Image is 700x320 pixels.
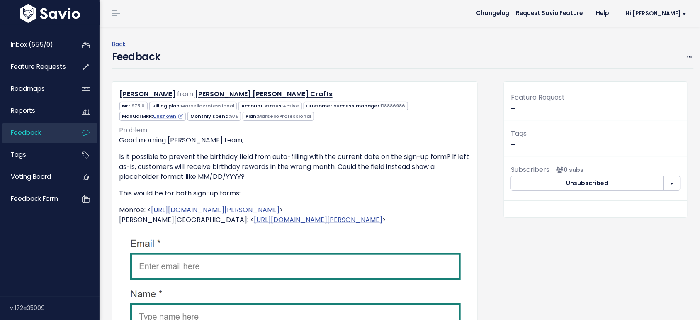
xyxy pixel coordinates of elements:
span: Subscribers [511,165,549,174]
a: Back [112,40,126,48]
span: Changelog [476,10,510,16]
a: Tags [2,145,69,164]
span: Problem [119,125,147,135]
span: Plan: [243,112,314,121]
span: Feature Requests [11,62,66,71]
span: MarselloProfessional [258,113,311,120]
p: This would be for both sign-up forms: [119,188,471,198]
span: Mrr: [119,102,148,110]
a: Inbox (655/0) [2,35,69,54]
a: Reports [2,101,69,120]
a: Hi [PERSON_NAME] [616,7,693,20]
span: Customer success manager: [304,102,408,110]
span: Feedback [11,128,41,137]
a: Feedback [2,123,69,142]
span: Hi [PERSON_NAME] [626,10,687,17]
span: Feedback form [11,194,58,203]
a: [PERSON_NAME] [119,89,175,99]
button: Unsubscribed [511,176,664,191]
span: Manual MRR: [119,112,186,121]
h4: Feedback [112,49,160,64]
span: Tags [511,129,527,138]
span: 118886986 [381,103,405,109]
span: Voting Board [11,172,51,181]
a: Feedback form [2,189,69,208]
a: Feature Requests [2,57,69,76]
span: Inbox (655/0) [11,40,53,49]
a: [URL][DOMAIN_NAME][PERSON_NAME] [151,205,280,215]
a: [URL][DOMAIN_NAME][PERSON_NAME] [254,215,382,225]
span: 975.0 [132,103,145,109]
span: Monthly spend: [187,112,241,121]
span: 975 [230,113,238,120]
p: Good morning [PERSON_NAME] team, [119,135,471,145]
span: <p><strong>Subscribers</strong><br><br> No subscribers yet<br> </p> [553,166,583,174]
span: Feature Request [511,93,565,102]
span: Reports [11,106,35,115]
a: Voting Board [2,167,69,186]
span: MarselloProfessional [181,103,234,109]
span: Active [283,103,299,109]
a: Help [590,7,616,20]
p: Monroe: < > [PERSON_NAME][GEOGRAPHIC_DATA]: < > [119,205,471,225]
a: [PERSON_NAME] [PERSON_NAME] Crafts [195,89,333,99]
span: Account status: [238,102,301,110]
span: from [177,89,193,99]
img: logo-white.9d6f32f41409.svg [18,4,82,23]
a: Unknown [153,113,183,120]
div: — [504,92,687,121]
a: Roadmaps [2,79,69,98]
p: Is it possible to prevent the birthday field from auto-filling with the current date on the sign-... [119,152,471,182]
div: v.172e35009 [10,297,100,319]
a: Request Savio Feature [510,7,590,20]
span: Tags [11,150,26,159]
span: Billing plan: [149,102,237,110]
span: Roadmaps [11,84,45,93]
p: — [511,128,681,150]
